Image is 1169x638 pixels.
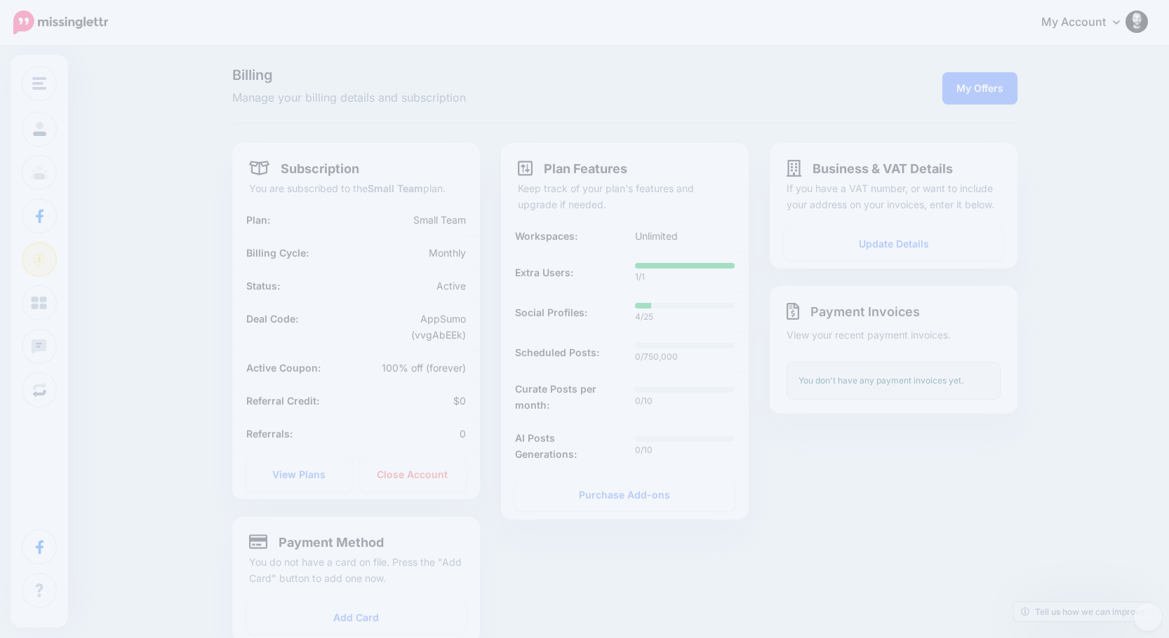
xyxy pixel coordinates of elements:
[32,77,46,90] img: menu.png
[518,160,627,177] h4: Plan Features
[515,228,577,244] b: Workspaces:
[635,270,735,284] p: 1/1
[787,327,1001,343] p: View your recent payment invoices.
[246,428,293,440] b: Referrals:
[232,89,749,107] span: Manage your billing details and subscription
[515,304,587,320] b: Social Profiles:
[787,160,953,177] h4: Business & VAT Details
[356,360,476,376] div: 100% off (forever)
[460,428,466,440] span: 0
[246,459,353,491] a: View Plans
[784,228,1003,260] a: Update Details
[246,602,466,634] a: Add Card
[356,393,476,409] div: $0
[1014,602,1152,621] a: Tell us how we can improve
[246,362,321,374] b: Active Coupon:
[635,310,735,324] p: 4/25
[624,228,745,244] div: Unlimited
[246,395,319,407] b: Referral Credit:
[515,479,735,511] a: Purchase Add-ons
[249,534,385,550] h4: Payment Method
[515,264,573,280] b: Extra Users:
[356,278,476,294] div: Active
[635,394,735,408] p: 0/10
[942,72,1017,104] a: My Offers
[13,11,108,34] img: Missinglettr
[359,459,466,491] a: Close Account
[232,68,749,82] span: Billing
[518,180,732,212] p: Keep track of your plan's features and upgrade if needed.
[368,182,423,194] b: Small Team
[246,214,270,226] b: Plan:
[249,160,360,177] h4: Subscription
[356,245,476,261] div: Monthly
[635,350,735,364] p: 0/750,000
[787,303,1001,320] h4: Payment Invoices
[1027,6,1148,40] a: My Account
[246,247,309,259] b: Billing Cycle:
[356,311,476,343] div: AppSumo (vvgAbEEk)
[316,212,476,228] div: Small Team
[515,430,615,462] b: AI Posts Generations:
[249,554,463,586] p: You do not have a card on file. Press the "Add Card" button to add one now.
[515,344,599,360] b: Scheduled Posts:
[249,180,463,196] p: You are subscribed to the plan.
[787,180,1001,212] p: If you have a VAT number, or want to include your address on your invoices, enter it below.
[635,443,735,457] p: 0/10
[246,280,280,292] b: Status:
[515,381,615,413] b: Curate Posts per month:
[246,313,298,325] b: Deal Code:
[787,362,1001,400] div: You don't have any payment invoices yet.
